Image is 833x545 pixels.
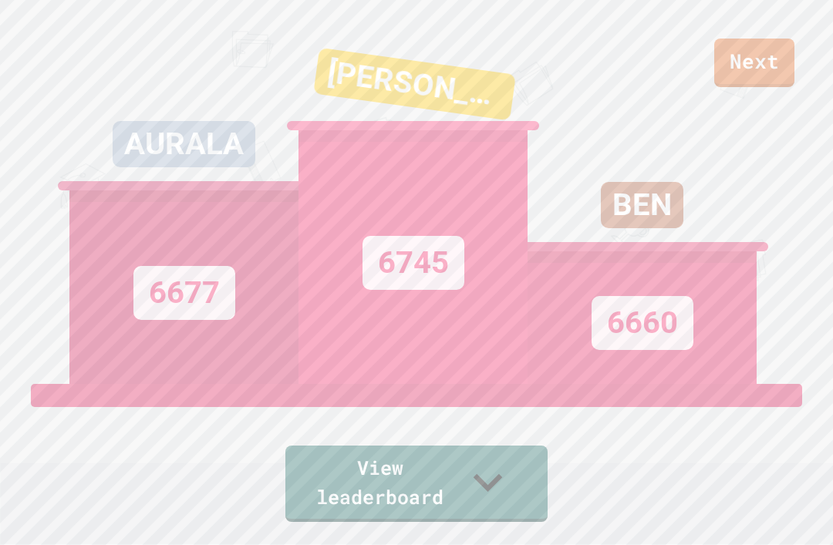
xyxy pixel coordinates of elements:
[313,47,516,120] div: [PERSON_NAME]
[285,446,548,522] a: View leaderboard
[113,121,255,167] div: AURALA
[601,182,683,228] div: BEN
[133,266,235,320] div: 6677
[363,236,464,290] div: 6745
[592,296,693,350] div: 6660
